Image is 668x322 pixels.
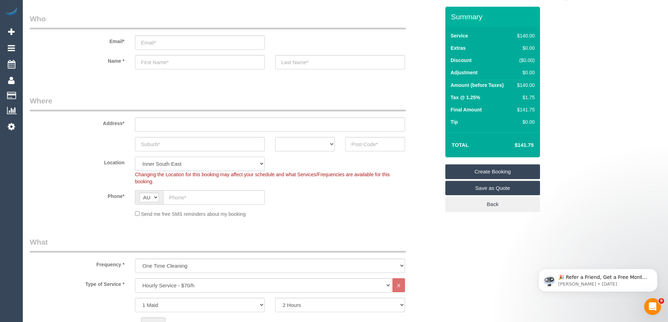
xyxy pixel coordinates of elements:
label: Name * [25,55,130,64]
a: Save as Quote [445,181,540,196]
div: $0.00 [514,44,535,52]
div: $141.75 [514,106,535,113]
img: Automaid Logo [4,7,18,17]
label: Type of Service * [25,278,130,288]
h4: $141.75 [494,142,534,148]
label: Service [451,32,468,39]
strong: Total [452,142,469,148]
div: $0.00 [514,118,535,125]
span: Changing the Location for this booking may affect your schedule and what Services/Frequencies are... [135,172,390,184]
label: Email* [25,35,130,45]
label: Phone* [25,190,130,200]
span: Send me free SMS reminders about my booking [141,211,246,217]
label: Tax @ 1.25% [451,94,480,101]
p: Message from Ellie, sent 3d ago [31,27,121,33]
label: Final Amount [451,106,482,113]
div: $1.75 [514,94,535,101]
legend: What [30,237,406,253]
iframe: Intercom notifications message [528,254,668,303]
label: Location [25,157,130,166]
h3: Summary [451,13,537,21]
div: ($0.00) [514,57,535,64]
label: Frequency * [25,259,130,268]
label: Extras [451,44,466,52]
label: Tip [451,118,458,125]
a: Back [445,197,540,212]
input: Post Code* [345,137,405,151]
input: Phone* [163,190,265,205]
a: Create Booking [445,164,540,179]
label: Amount (before Taxes) [451,82,504,89]
div: $140.00 [514,32,535,39]
span: 🎉 Refer a Friend, Get a Free Month! 🎉 Love Automaid? Share the love! When you refer a friend who ... [31,20,120,96]
input: Last Name* [275,55,405,69]
iframe: Intercom live chat [644,298,661,315]
label: Discount [451,57,472,64]
div: $140.00 [514,82,535,89]
legend: Where [30,96,406,111]
div: $0.00 [514,69,535,76]
input: First Name* [135,55,265,69]
legend: Who [30,14,406,29]
input: Suburb* [135,137,265,151]
input: Email* [135,35,265,50]
span: 9 [659,298,664,304]
label: Adjustment [451,69,478,76]
label: Address* [25,117,130,127]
